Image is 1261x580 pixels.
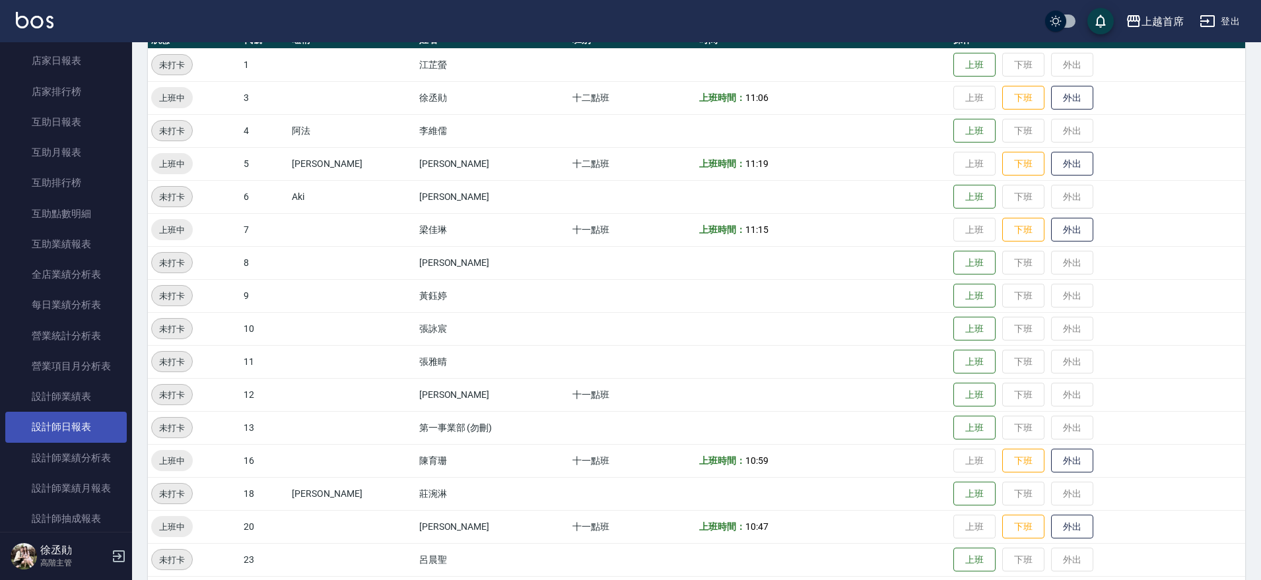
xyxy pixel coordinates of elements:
[289,180,416,213] td: Aki
[569,378,697,411] td: 十一點班
[416,48,569,81] td: 江芷螢
[953,53,996,77] button: 上班
[416,246,569,279] td: [PERSON_NAME]
[5,443,127,473] a: 設計師業績分析表
[416,147,569,180] td: [PERSON_NAME]
[1087,8,1114,34] button: save
[151,454,193,468] span: 上班中
[289,147,416,180] td: [PERSON_NAME]
[151,223,193,237] span: 上班中
[1051,86,1093,110] button: 外出
[240,147,289,180] td: 5
[416,411,569,444] td: 第一事業部 (勿刪)
[1120,8,1189,35] button: 上越首席
[5,77,127,107] a: 店家排行榜
[1002,515,1044,539] button: 下班
[745,455,768,466] span: 10:59
[5,137,127,168] a: 互助月報表
[5,107,127,137] a: 互助日報表
[1051,152,1093,176] button: 外出
[699,224,745,235] b: 上班時間：
[5,168,127,198] a: 互助排行榜
[240,510,289,543] td: 20
[569,444,697,477] td: 十一點班
[5,321,127,351] a: 營業統計分析表
[745,158,768,169] span: 11:19
[953,383,996,407] button: 上班
[240,48,289,81] td: 1
[1194,9,1245,34] button: 登出
[240,444,289,477] td: 16
[416,213,569,246] td: 梁佳琳
[5,46,127,76] a: 店家日報表
[569,213,697,246] td: 十一點班
[1142,13,1184,30] div: 上越首席
[953,251,996,275] button: 上班
[152,421,192,435] span: 未打卡
[240,411,289,444] td: 13
[416,114,569,147] td: 李維儒
[953,119,996,143] button: 上班
[151,157,193,171] span: 上班中
[152,355,192,369] span: 未打卡
[416,543,569,576] td: 呂晨聖
[152,289,192,303] span: 未打卡
[151,520,193,534] span: 上班中
[5,351,127,381] a: 營業項目月分析表
[1051,218,1093,242] button: 外出
[240,114,289,147] td: 4
[569,147,697,180] td: 十二點班
[699,158,745,169] b: 上班時間：
[745,92,768,103] span: 11:06
[953,185,996,209] button: 上班
[699,521,745,532] b: 上班時間：
[745,224,768,235] span: 11:15
[5,259,127,290] a: 全店業績分析表
[416,279,569,312] td: 黃鈺婷
[416,312,569,345] td: 張詠宸
[699,92,745,103] b: 上班時間：
[152,553,192,567] span: 未打卡
[1002,218,1044,242] button: 下班
[5,381,127,412] a: 設計師業績表
[953,416,996,440] button: 上班
[5,199,127,229] a: 互助點數明細
[953,284,996,308] button: 上班
[152,58,192,72] span: 未打卡
[416,477,569,510] td: 莊涴淋
[1051,449,1093,473] button: 外出
[5,412,127,442] a: 設計師日報表
[416,180,569,213] td: [PERSON_NAME]
[5,229,127,259] a: 互助業績報表
[40,557,108,569] p: 高階主管
[240,312,289,345] td: 10
[11,543,37,569] img: Person
[416,81,569,114] td: 徐丞勛
[1051,515,1093,539] button: 外出
[240,477,289,510] td: 18
[40,544,108,557] h5: 徐丞勛
[240,543,289,576] td: 23
[416,510,569,543] td: [PERSON_NAME]
[240,279,289,312] td: 9
[152,190,192,204] span: 未打卡
[152,388,192,402] span: 未打卡
[240,378,289,411] td: 12
[953,482,996,506] button: 上班
[152,487,192,501] span: 未打卡
[152,256,192,270] span: 未打卡
[1002,449,1044,473] button: 下班
[953,317,996,341] button: 上班
[5,473,127,503] a: 設計師業績月報表
[953,350,996,374] button: 上班
[240,246,289,279] td: 8
[569,510,697,543] td: 十一點班
[240,81,289,114] td: 3
[416,345,569,378] td: 張雅晴
[240,213,289,246] td: 7
[240,180,289,213] td: 6
[699,455,745,466] b: 上班時間：
[5,503,127,534] a: 設計師抽成報表
[1002,152,1044,176] button: 下班
[289,477,416,510] td: [PERSON_NAME]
